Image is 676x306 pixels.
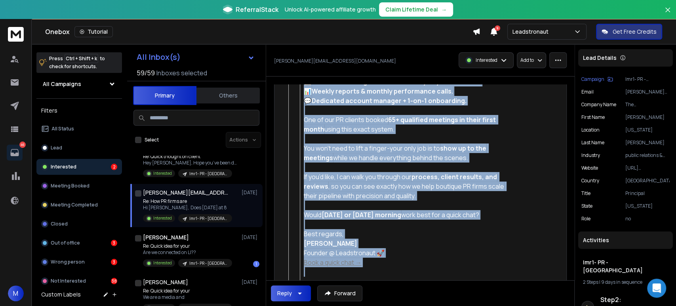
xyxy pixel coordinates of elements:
[583,258,668,274] h1: Imr1- PR - [GEOGRAPHIC_DATA]
[143,205,232,211] p: Hi [PERSON_NAME], Does [DATE] at 8
[304,115,517,134] div: One of our PR clients booked using this exact system.
[189,260,227,266] p: Imr1- PR - [GEOGRAPHIC_DATA]
[36,159,122,175] button: Interested2
[625,114,670,120] p: [PERSON_NAME]
[285,6,376,13] p: Unlock AI-powered affiliate growth
[271,285,311,301] button: Reply
[520,57,534,63] p: Add to
[143,233,189,241] h1: [PERSON_NAME]
[317,285,362,301] button: Forward
[512,28,552,36] p: Leadstronaut
[153,260,172,266] p: Interested
[578,231,673,249] div: Activities
[581,140,604,146] p: Last Name
[196,87,260,104] button: Others
[625,216,670,222] p: no
[242,234,259,241] p: [DATE]
[111,259,117,265] div: 3
[143,189,230,197] h1: [PERSON_NAME][EMAIL_ADDRESS][DOMAIN_NAME]
[36,216,122,232] button: Closed
[143,294,232,300] p: We are a media and
[111,164,117,170] div: 2
[312,87,453,96] strong: Weekly reports & monthly performance calls.
[74,26,113,37] button: Tutorial
[304,172,517,201] div: If you’d like, I can walk you through our , so you can see exactly how we help boutique PR firms ...
[581,178,599,184] p: Country
[581,76,613,82] button: Campaign
[153,215,172,221] p: Interested
[441,6,447,13] span: →
[143,288,232,294] p: Re: Quick idea for your
[625,76,670,82] p: Imr1- PR - [GEOGRAPHIC_DATA]
[145,137,159,143] label: Select
[253,261,259,267] div: 1
[495,25,500,31] span: 9
[625,127,670,133] p: [US_STATE]
[304,172,498,191] strong: process, client results, and reviews
[51,183,89,189] p: Meeting Booked
[43,80,81,88] h1: All Campaigns
[153,170,172,176] p: Interested
[133,86,196,105] button: Primary
[581,190,590,197] p: title
[304,210,517,220] div: Would work best for a quick chat?
[36,273,122,289] button: Not Interested38
[304,239,357,248] strong: [PERSON_NAME]
[137,53,181,61] h1: All Inbox(s)
[51,278,86,284] p: Not Interested
[625,89,670,95] p: [PERSON_NAME][EMAIL_ADDRESS][DOMAIN_NAME]
[143,153,238,160] p: Re: Quick thought on client
[51,259,85,265] p: Wrong person
[49,55,105,71] p: Press to check for shortcuts.
[45,26,472,37] div: Onebox
[51,202,98,208] p: Meeting Completed
[242,279,259,285] p: [DATE]
[663,5,673,24] button: Close banner
[312,96,467,105] strong: Dedicated account manager + 1-on-1 onboarding.
[583,279,668,285] div: |
[304,258,362,267] a: Book a quick chat →
[36,235,122,251] button: Out of office3
[625,178,670,184] p: [GEOGRAPHIC_DATA]
[143,160,238,166] p: Hey [PERSON_NAME], Hope you’ve been doing
[111,240,117,246] div: 3
[36,105,122,116] h3: Filters
[379,2,453,17] button: Claim Lifetime Deal→
[7,145,23,161] a: 46
[51,126,74,132] p: All Status
[581,76,604,82] p: Campaign
[581,216,590,222] p: role
[189,216,227,222] p: Imr1- PR - [GEOGRAPHIC_DATA]
[581,101,616,108] p: Company Name
[625,203,670,209] p: [US_STATE]
[647,279,666,298] div: Open Intercom Messenger
[156,68,207,78] h3: Inboxes selected
[601,279,642,285] span: 9 days in sequence
[8,285,24,301] button: M
[625,165,670,171] p: [URL][DOMAIN_NAME]
[36,178,122,194] button: Meeting Booked
[143,243,232,249] p: Re: Quick idea for your
[41,291,81,298] h3: Custom Labels
[36,76,122,92] button: All Campaigns
[613,28,657,36] p: Get Free Credits
[19,142,26,148] p: 46
[51,164,76,170] p: Interested
[625,140,670,146] p: [PERSON_NAME]
[581,165,598,171] p: website
[322,210,401,219] strong: [DATE] or [DATE] morning
[137,68,155,78] span: 59 / 59
[36,254,122,270] button: Wrong person3
[36,140,122,156] button: Lead
[304,229,517,267] div: Best regards, Founder @ Leadstronaut 🚀
[65,54,98,63] span: Ctrl + Shift + k
[583,279,598,285] span: 2 Steps
[625,190,670,197] p: Principal
[312,77,481,86] strong: Qualified meetings delivered directly to your calendar.
[625,101,670,108] p: The [PERSON_NAME]
[51,145,62,151] p: Lead
[581,89,594,95] p: Email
